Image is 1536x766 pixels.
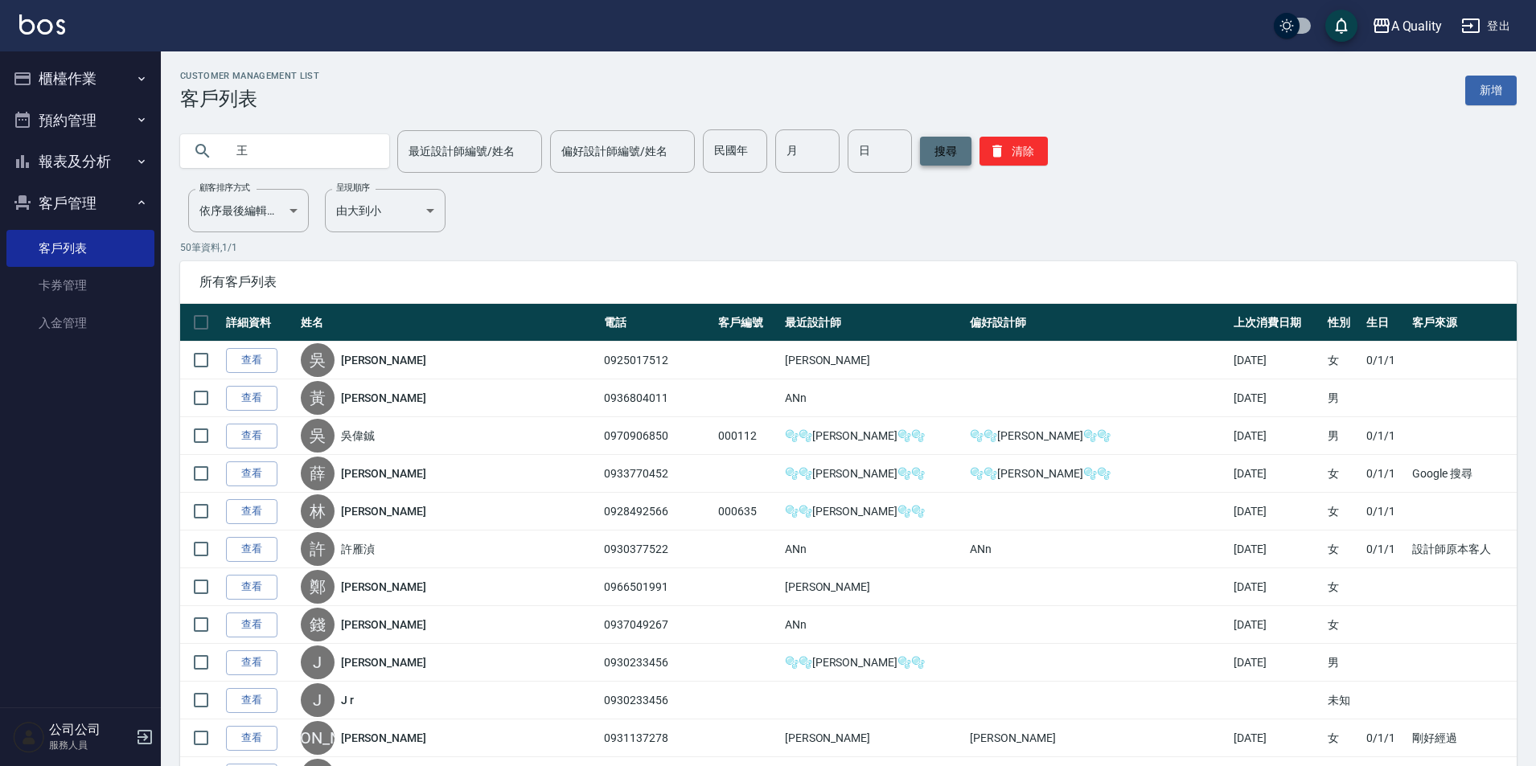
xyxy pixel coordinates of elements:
td: [PERSON_NAME] [781,342,967,379]
button: save [1325,10,1357,42]
a: 吳偉鋮 [341,428,375,444]
td: 女 [1324,342,1361,379]
input: 搜尋關鍵字 [225,129,376,173]
td: 0966501991 [600,568,714,606]
td: 🫧🫧[PERSON_NAME]🫧🫧 [781,417,967,455]
div: J [301,683,335,717]
h3: 客戶列表 [180,88,319,110]
div: A Quality [1391,16,1443,36]
div: 錢 [301,608,335,641]
td: 0928492566 [600,493,714,530]
td: 女 [1324,455,1361,493]
a: 查看 [226,688,277,713]
div: 許 [301,532,335,566]
td: 000635 [714,493,780,530]
td: [DATE] [1230,417,1324,455]
td: [DATE] [1230,342,1324,379]
td: 0/1/1 [1362,719,1408,757]
td: ANn [966,530,1229,568]
td: 男 [1324,417,1361,455]
td: ANn [781,379,967,417]
span: 所有客戶列表 [199,274,1497,290]
div: 鄭 [301,570,335,604]
td: 🫧🫧[PERSON_NAME]🫧🫧 [781,455,967,493]
td: 0933770452 [600,455,714,493]
td: ANn [781,530,967,568]
a: 查看 [226,726,277,751]
td: [DATE] [1230,644,1324,682]
td: ANn [781,606,967,644]
td: 剛好經過 [1408,719,1517,757]
a: 查看 [226,386,277,411]
a: 查看 [226,424,277,449]
div: 林 [301,494,335,528]
a: 卡券管理 [6,267,154,304]
button: 預約管理 [6,100,154,141]
td: [DATE] [1230,379,1324,417]
div: 薛 [301,457,335,490]
td: 0931137278 [600,719,714,757]
a: [PERSON_NAME] [341,390,426,406]
td: 0/1/1 [1362,455,1408,493]
td: 0/1/1 [1362,417,1408,455]
th: 電話 [600,304,714,342]
th: 客戶編號 [714,304,780,342]
td: 🫧🫧[PERSON_NAME]🫧🫧 [781,493,967,530]
td: [PERSON_NAME] [966,719,1229,757]
th: 性別 [1324,304,1361,342]
th: 偏好設計師 [966,304,1229,342]
th: 姓名 [297,304,601,342]
td: 0925017512 [600,342,714,379]
a: 查看 [226,348,277,373]
td: 000112 [714,417,780,455]
td: 0930233456 [600,682,714,719]
button: 報表及分析 [6,141,154,182]
td: 0930233456 [600,644,714,682]
div: 吳 [301,419,335,453]
label: 顧客排序方式 [199,182,250,194]
td: [PERSON_NAME] [781,568,967,606]
th: 最近設計師 [781,304,967,342]
a: [PERSON_NAME] [341,579,426,595]
h2: Customer Management List [180,71,319,81]
h5: 公司公司 [49,722,131,738]
p: 50 筆資料, 1 / 1 [180,240,1517,255]
th: 客戶來源 [1408,304,1517,342]
a: 新增 [1465,76,1517,105]
td: [DATE] [1230,530,1324,568]
a: 查看 [226,461,277,486]
a: 查看 [226,575,277,600]
a: 查看 [226,537,277,562]
th: 詳細資料 [222,304,297,342]
th: 上次消費日期 [1230,304,1324,342]
button: 櫃檯作業 [6,58,154,100]
td: 🫧🫧[PERSON_NAME]🫧🫧 [781,644,967,682]
th: 生日 [1362,304,1408,342]
div: 依序最後編輯時間 [188,189,309,232]
a: [PERSON_NAME] [341,352,426,368]
button: A Quality [1366,10,1449,43]
td: Google 搜尋 [1408,455,1517,493]
button: 搜尋 [920,137,971,166]
td: [PERSON_NAME] [781,719,967,757]
div: [PERSON_NAME] [301,721,335,755]
td: 未知 [1324,682,1361,719]
a: [PERSON_NAME] [341,730,426,746]
a: 客戶列表 [6,230,154,267]
a: [PERSON_NAME] [341,616,426,633]
td: 男 [1324,379,1361,417]
td: 0936804011 [600,379,714,417]
div: 黃 [301,381,335,415]
td: [DATE] [1230,455,1324,493]
a: 查看 [226,650,277,675]
td: 🫧🫧[PERSON_NAME]🫧🫧 [966,455,1229,493]
td: 0970906850 [600,417,714,455]
td: 0/1/1 [1362,342,1408,379]
td: 女 [1324,493,1361,530]
p: 服務人員 [49,738,131,752]
td: 0/1/1 [1362,493,1408,530]
div: J [301,645,335,679]
td: 0/1/1 [1362,530,1408,568]
td: 女 [1324,568,1361,606]
td: 0937049267 [600,606,714,644]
